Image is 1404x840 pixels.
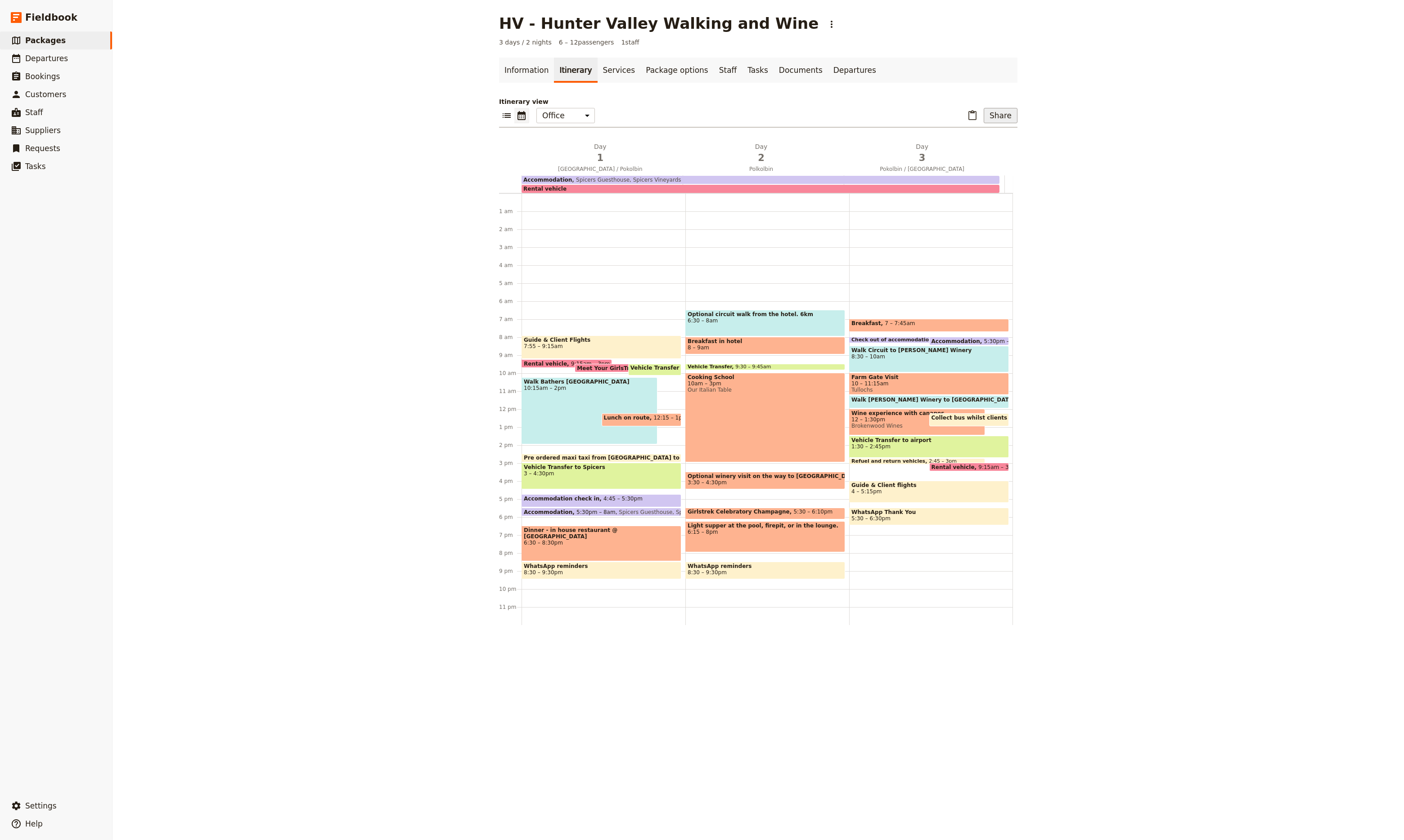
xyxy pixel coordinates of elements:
[25,126,61,135] span: Suppliers
[604,415,654,421] span: Lunch on route
[499,603,522,611] div: 11 pm
[978,464,1017,470] span: 9:15am – 3pm
[688,387,843,393] span: Our Italian Table
[685,337,845,354] div: Breakfast in hotel8 – 9am
[849,436,1009,458] div: Vehicle Transfer to airport1:30 – 2:45pm
[851,410,983,416] span: Wine experience with canapes
[849,481,1009,503] div: Guide & Client flights4 – 5:15pm
[499,244,522,251] div: 3 am
[688,473,843,479] span: Optional winery visit on the way to [GEOGRAPHIC_DATA]
[688,338,843,344] span: Breakfast in hotel
[524,361,571,366] span: Rental vehicle
[686,142,837,165] h2: Day
[885,320,915,331] span: 7 – 7:45am
[499,442,522,449] div: 2 pm
[688,569,727,576] span: 8:30 – 9:30pm
[984,338,1023,344] span: 5:30pm – 8am
[525,142,675,165] h2: Day
[25,90,66,99] span: Customers
[688,563,843,569] span: WhatsApp reminders
[851,423,983,429] span: Brokenwood Wines
[499,388,522,395] div: 11 am
[524,527,679,540] span: Dinner - in house restaurant @ [GEOGRAPHIC_DATA]
[621,38,639,47] span: 1 staff
[843,142,1004,175] button: Day3Pokolbin / [GEOGRAPHIC_DATA]
[602,413,682,426] div: Lunch on route12:15 – 1pm
[929,337,1009,345] div: Accommodation5:30pm – 8am
[929,459,957,464] span: 2:45 – 3pm
[499,298,522,305] div: 6 am
[522,508,681,516] div: Accommodation5:30pm – 8amSpicers Guesthouse, Spicers Vineyards
[499,550,522,557] div: 8 pm
[499,97,1017,106] p: Itinerary view
[685,310,845,336] div: Optional circuit walk from the hotel. 6km6:30 – 8am
[685,508,845,519] div: Girlstrek Celebratory Champagne5:30 – 6:10pm
[499,262,522,269] div: 4 am
[774,58,828,83] a: Documents
[524,569,563,576] span: 8:30 – 9:30pm
[851,387,1007,393] span: Tullochs
[616,509,724,515] span: Spicers Guesthouse, Spicers Vineyards
[499,496,522,503] div: 5 pm
[522,335,681,359] div: Guide & Client Flights7:55 – 9:15am
[522,562,681,579] div: WhatsApp reminders8:30 – 9:30pm
[499,334,522,341] div: 8 am
[524,464,679,470] span: Vehicle Transfer to Spicers
[688,479,727,486] span: 3:30 – 4:30pm
[499,514,522,521] div: 6 pm
[522,359,612,368] div: Rental vehicle9:15am – 3pm
[851,488,1007,495] span: 4 – 5:15pm
[25,54,68,63] span: Departures
[524,470,679,477] span: 3 – 4:30pm
[499,424,522,431] div: 1 pm
[499,316,522,323] div: 7 am
[685,373,845,462] div: Cooking School10am – 3pmOur Italian Table
[849,337,985,343] div: Check out of accommodation8 – 8:15am
[522,193,685,625] div: Guide & Client Flights7:55 – 9:15amRental vehicle9:15am – 3pmMeet Your GirlsTrek guide at the air...
[499,280,522,287] div: 5 am
[851,320,885,326] span: Breakfast
[849,508,1009,525] div: WhatsApp Thank You5:30 – 6:30pm
[25,108,43,117] span: Staff
[688,380,843,387] span: 10am – 3pm
[849,409,985,435] div: Wine experience with canapes12 – 1:30pmBrokenwood Wines
[931,415,1063,421] span: Collect bus whilst clients are wine tasting
[572,177,681,183] span: Spicers Guesthouse, Spicers Vineyards
[929,413,1009,426] div: Collect bus whilst clients are wine tasting
[685,562,845,579] div: WhatsApp reminders8:30 – 9:30pm
[685,193,849,625] div: Optional circuit walk from the hotel. 6km6:30 – 8amBreakfast in hotel8 – 9amVehicle Transfer9:30 ...
[688,509,793,515] span: Girlstrek Celebratory Champagne
[524,343,679,349] span: 7:55 – 9:15am
[499,370,522,377] div: 10 am
[851,515,891,522] span: 5:30 – 6:30pm
[849,319,1009,332] div: Breakfast7 – 7:45am
[688,317,843,324] span: 6:30 – 8am
[851,509,1007,515] span: WhatsApp Thank You
[499,208,522,215] div: 1 am
[25,36,66,45] span: Packages
[523,177,572,183] span: Accommodation
[688,311,843,317] span: Optional circuit walk from the hotel. 6km
[575,364,665,372] div: Meet Your GirlsTrek guide at the airport
[714,58,742,83] a: Staff
[499,14,819,32] h1: HV - Hunter Valley Walking and Wine
[522,142,683,175] button: Day1[GEOGRAPHIC_DATA] / Pokolbin
[793,509,832,518] span: 5:30 – 6:10pm
[499,585,522,593] div: 10 pm
[931,464,979,470] span: Rental vehicle
[851,337,936,343] span: Check out of accommodation
[25,72,60,81] span: Bookings
[685,521,845,552] div: Light supper at the pool, firepit, or in the lounge.6:15 – 8pm
[525,151,675,165] span: 1
[25,144,60,153] span: Requests
[524,496,603,502] span: Accommodation check in
[571,361,610,366] span: 9:15am – 3pm
[688,344,709,351] span: 8 – 9am
[554,58,597,83] a: Itinerary
[603,496,643,506] span: 4:45 – 5:30pm
[849,373,1009,395] div: Farm Gate Visit10 – 11:15amTullochs
[499,567,522,575] div: 9 pm
[522,377,657,444] div: Walk Bathers [GEOGRAPHIC_DATA]10:15am – 2pm
[851,437,1007,443] span: Vehicle Transfer to airport
[688,374,843,380] span: Cooking School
